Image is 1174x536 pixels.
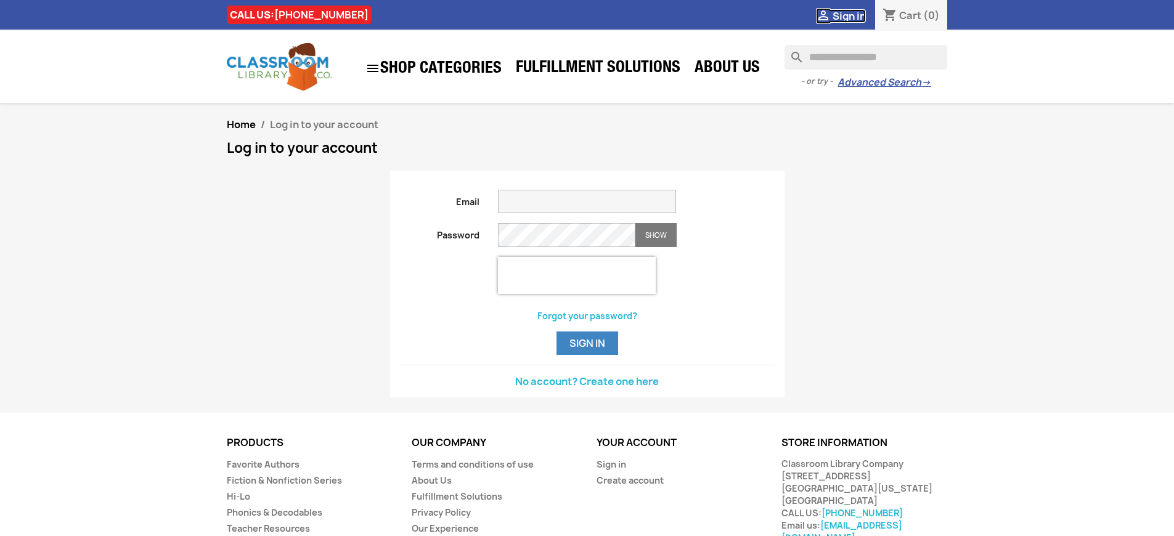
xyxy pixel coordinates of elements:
a: Create account [597,474,664,486]
span: Log in to your account [270,118,378,131]
a: Fulfillment Solutions [510,57,687,81]
a: Your account [597,436,677,449]
a: Advanced Search→ [838,76,931,89]
img: Classroom Library Company [227,43,332,91]
a: About Us [412,474,452,486]
a: [PHONE_NUMBER] [274,8,369,22]
a: Our Experience [412,522,479,534]
a: Privacy Policy [412,506,471,518]
i:  [365,61,380,76]
input: Password input [498,223,635,247]
span: (0) [923,9,940,22]
iframe: reCAPTCHA [498,257,656,294]
a: Fiction & Nonfiction Series [227,474,342,486]
i:  [816,9,831,24]
p: Products [227,437,393,449]
a:  Sign in [816,9,866,23]
span: - or try - [801,75,838,87]
label: Password [391,223,489,242]
h1: Log in to your account [227,140,948,155]
a: Phonics & Decodables [227,506,322,518]
a: Terms and conditions of use [412,458,534,470]
a: Fulfillment Solutions [412,490,502,502]
p: Store information [781,437,948,449]
a: Forgot your password? [537,310,637,322]
button: Show [635,223,677,247]
a: Hi-Lo [227,490,250,502]
a: Favorite Authors [227,458,300,470]
a: [PHONE_NUMBER] [821,507,903,519]
i: search [785,45,799,60]
span: Cart [899,9,921,22]
p: Our company [412,437,578,449]
a: Sign in [597,458,626,470]
label: Email [391,190,489,208]
a: No account? Create one here [515,375,659,388]
a: SHOP CATEGORIES [359,55,508,82]
a: Teacher Resources [227,522,310,534]
span: Sign in [833,9,866,23]
a: About Us [688,57,766,81]
button: Sign in [556,331,618,355]
span: → [921,76,931,89]
div: CALL US: [227,6,372,24]
i: shopping_cart [883,9,897,23]
input: Search [785,45,947,70]
a: Home [227,118,256,131]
